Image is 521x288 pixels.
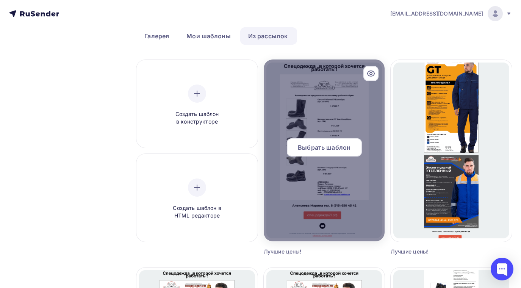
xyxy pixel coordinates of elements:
[391,248,482,255] div: Лучшие цены!
[161,204,233,220] span: Создать шаблон в HTML редакторе
[136,27,177,45] a: Галерея
[264,248,355,255] div: Лучшие цены!
[178,27,239,45] a: Мои шаблоны
[161,110,233,126] span: Создать шаблон в конструкторе
[298,143,350,152] span: Выбрать шаблон
[240,27,296,45] a: Из рассылок
[390,10,483,17] span: [EMAIL_ADDRESS][DOMAIN_NAME]
[390,6,512,21] a: [EMAIL_ADDRESS][DOMAIN_NAME]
